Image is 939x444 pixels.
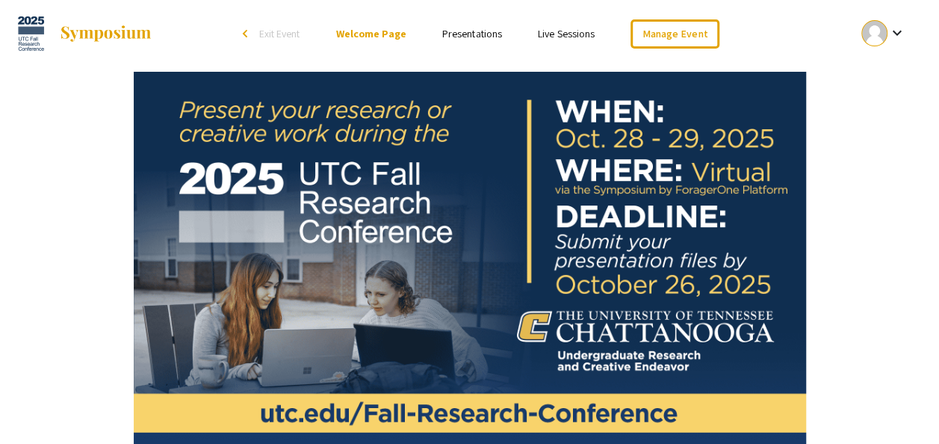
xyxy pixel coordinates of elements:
a: Manage Event [630,19,719,49]
mat-icon: Expand account dropdown [887,24,905,42]
iframe: Chat [11,377,63,433]
img: Symposium by ForagerOne [59,25,152,43]
a: Live Sessions [538,27,595,40]
button: Expand account dropdown [846,16,921,50]
a: UTC Fall Research Conference 2025 [18,15,152,52]
div: arrow_back_ios [242,29,251,38]
span: Exit Event [258,27,300,40]
a: Presentations [442,27,502,40]
img: UTC Fall Research Conference 2025 [18,15,44,52]
a: Welcome Page [335,27,406,40]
